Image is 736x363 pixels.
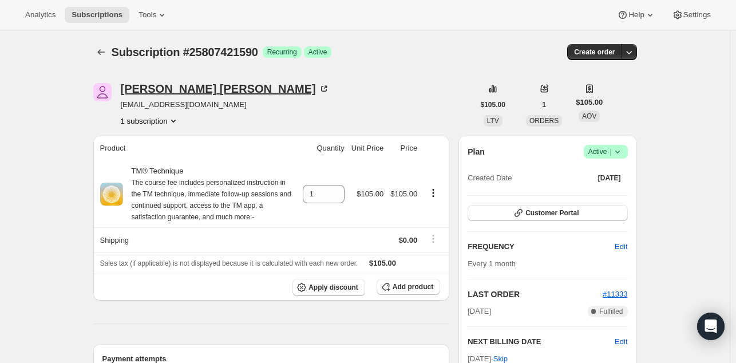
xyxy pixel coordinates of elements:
[582,112,596,120] span: AOV
[424,187,442,199] button: Product actions
[369,259,396,267] span: $105.00
[468,354,508,363] span: [DATE] ·
[308,48,327,57] span: Active
[468,241,615,252] h2: FREQUENCY
[697,313,725,340] div: Open Intercom Messenger
[139,10,156,19] span: Tools
[535,97,553,113] button: 1
[121,83,330,94] div: [PERSON_NAME] [PERSON_NAME]
[121,115,179,127] button: Product actions
[390,190,417,198] span: $105.00
[468,259,516,268] span: Every 1 month
[615,336,627,348] button: Edit
[665,7,718,23] button: Settings
[100,183,123,206] img: product img
[481,100,505,109] span: $105.00
[610,7,662,23] button: Help
[598,173,621,183] span: [DATE]
[292,279,365,296] button: Apply discount
[603,290,627,298] a: #11333
[574,48,615,57] span: Create order
[599,307,623,316] span: Fulfilled
[542,100,546,109] span: 1
[65,7,129,23] button: Subscriptions
[123,165,296,223] div: TM® Technique
[72,10,122,19] span: Subscriptions
[348,136,387,161] th: Unit Price
[357,190,383,198] span: $105.00
[387,136,421,161] th: Price
[468,146,485,157] h2: Plan
[25,10,56,19] span: Analytics
[121,99,330,111] span: [EMAIL_ADDRESS][DOMAIN_NAME]
[93,227,299,252] th: Shipping
[100,259,358,267] span: Sales tax (if applicable) is not displayed because it is calculated with each new order.
[468,306,491,317] span: [DATE]
[299,136,348,161] th: Quantity
[591,170,628,186] button: [DATE]
[628,10,644,19] span: Help
[525,208,579,218] span: Customer Portal
[393,282,433,291] span: Add product
[468,336,615,348] h2: NEXT BILLING DATE
[468,205,627,221] button: Customer Portal
[93,44,109,60] button: Subscriptions
[132,179,291,221] small: The course fee includes personalized instruction in the TM technique, immediate follow-up session...
[588,146,623,157] span: Active
[468,172,512,184] span: Created Date
[529,117,559,125] span: ORDERS
[18,7,62,23] button: Analytics
[93,83,112,101] span: Prameela Vaddadi
[132,7,175,23] button: Tools
[424,232,442,245] button: Shipping actions
[487,117,499,125] span: LTV
[112,46,258,58] span: Subscription #25807421590
[474,97,512,113] button: $105.00
[615,241,627,252] span: Edit
[93,136,299,161] th: Product
[608,238,634,256] button: Edit
[610,147,611,156] span: |
[377,279,440,295] button: Add product
[468,289,603,300] h2: LAST ORDER
[576,97,603,108] span: $105.00
[308,283,358,292] span: Apply discount
[399,236,418,244] span: $0.00
[267,48,297,57] span: Recurring
[683,10,711,19] span: Settings
[567,44,622,60] button: Create order
[603,289,627,300] button: #11333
